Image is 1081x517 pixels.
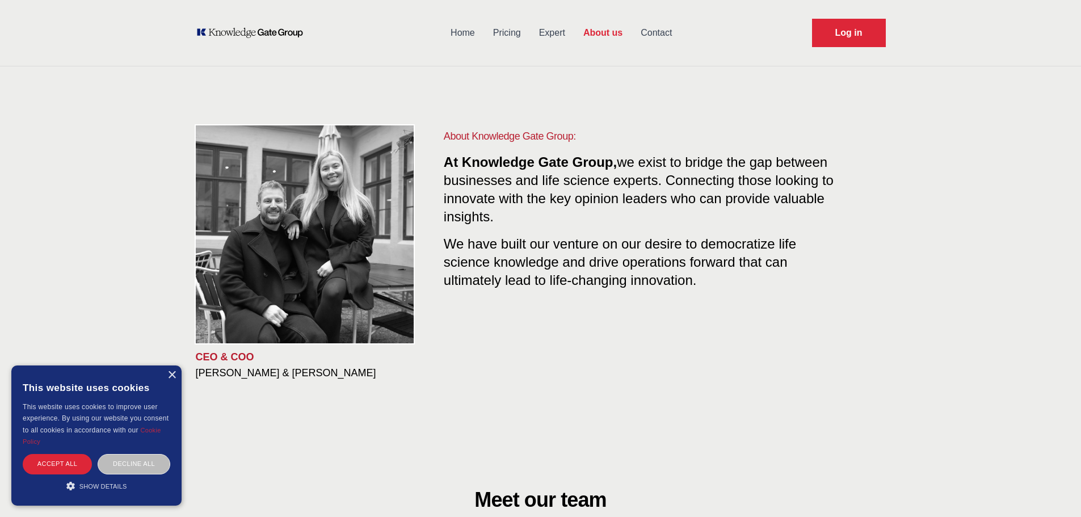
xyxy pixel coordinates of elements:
[574,18,632,48] a: About us
[444,232,796,288] span: We have built our venture on our desire to democratize life science knowledge and drive operation...
[444,154,834,224] span: we exist to bridge the gap between businesses and life science experts. Connecting those looking ...
[196,27,311,39] a: KOL Knowledge Platform: Talk to Key External Experts (KEE)
[444,154,617,170] span: At Knowledge Gate Group,
[23,427,161,445] a: Cookie Policy
[812,19,886,47] a: Request Demo
[484,18,530,48] a: Pricing
[23,480,170,491] div: Show details
[23,374,170,401] div: This website uses cookies
[632,18,681,48] a: Contact
[196,125,414,343] img: KOL management, KEE, Therapy area experts
[23,403,169,434] span: This website uses cookies to improve user experience. By using our website you consent to all coo...
[444,128,840,144] h1: About Knowledge Gate Group:
[167,371,176,380] div: Close
[1024,463,1081,517] iframe: Chat Widget
[530,18,574,48] a: Expert
[196,350,426,364] p: CEO & COO
[79,483,127,490] span: Show details
[250,489,831,511] h2: Meet our team
[98,454,170,474] div: Decline all
[23,454,92,474] div: Accept all
[441,18,484,48] a: Home
[196,366,426,380] h3: [PERSON_NAME] & [PERSON_NAME]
